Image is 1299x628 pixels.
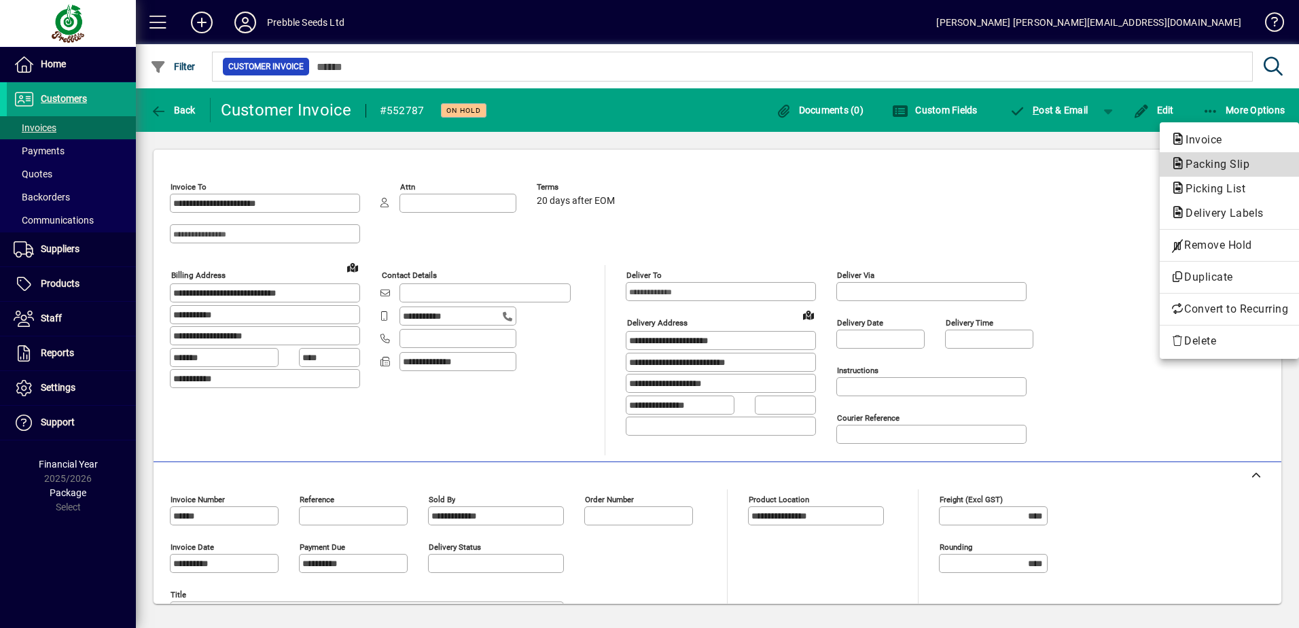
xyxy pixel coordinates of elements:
[1171,269,1288,285] span: Duplicate
[1171,182,1252,195] span: Picking List
[1171,237,1288,254] span: Remove Hold
[1171,301,1288,317] span: Convert to Recurring
[1171,158,1256,171] span: Packing Slip
[1171,333,1288,349] span: Delete
[1171,133,1229,146] span: Invoice
[1171,207,1270,220] span: Delivery Labels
